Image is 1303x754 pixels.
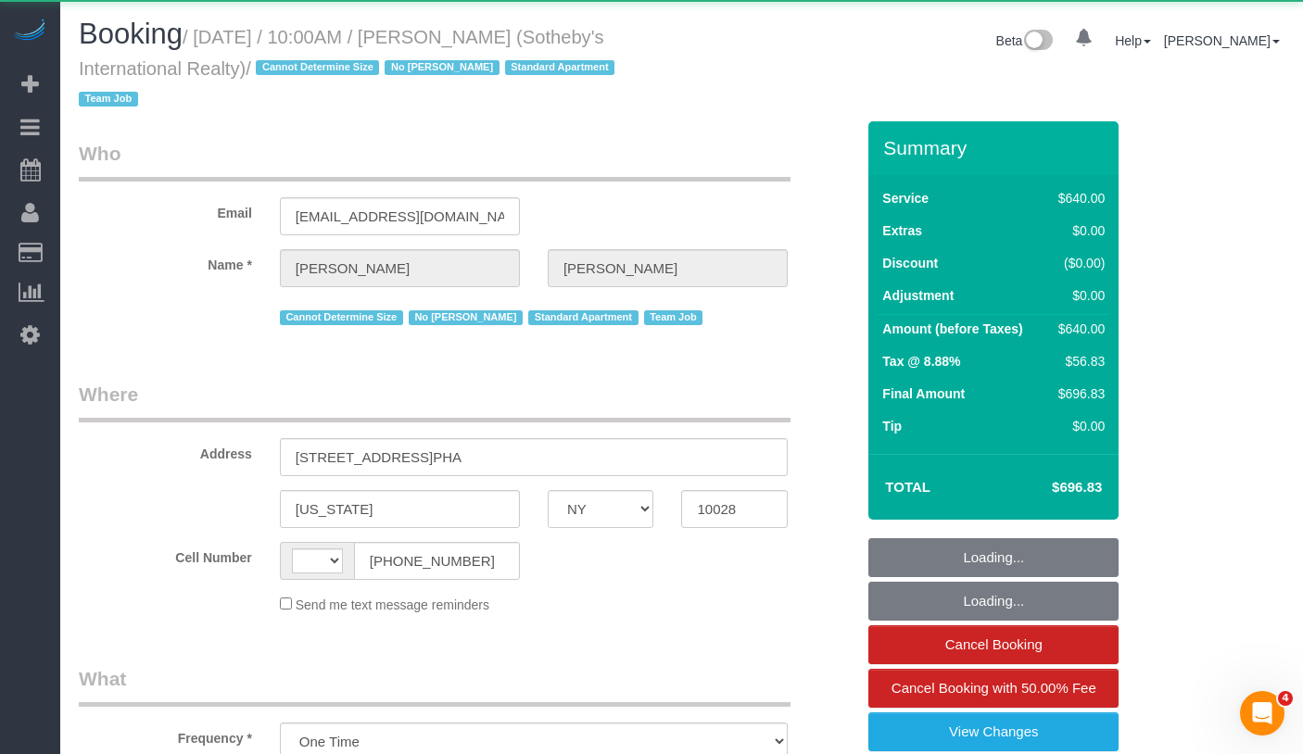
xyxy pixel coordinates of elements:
[892,680,1096,696] span: Cancel Booking with 50.00% Fee
[1051,189,1105,207] div: $640.00
[882,189,929,207] label: Service
[868,669,1119,708] a: Cancel Booking with 50.00% Fee
[1164,33,1280,48] a: [PERSON_NAME]
[882,221,922,240] label: Extras
[1051,384,1105,403] div: $696.83
[1051,286,1105,305] div: $0.00
[681,490,788,528] input: Zip Code
[996,480,1102,496] h4: $696.83
[409,310,523,325] span: No [PERSON_NAME]
[882,286,954,305] label: Adjustment
[65,197,266,222] label: Email
[548,249,788,287] input: Last Name
[79,140,791,182] legend: Who
[1051,352,1105,371] div: $56.83
[644,310,703,325] span: Team Job
[79,92,138,107] span: Team Job
[1051,254,1105,272] div: ($0.00)
[280,249,520,287] input: First Name
[256,60,379,75] span: Cannot Determine Size
[1051,221,1105,240] div: $0.00
[354,542,520,580] input: Cell Number
[883,137,1109,158] h3: Summary
[79,27,620,110] small: / [DATE] / 10:00AM / [PERSON_NAME] (Sotheby's International Realty)
[79,665,791,707] legend: What
[280,310,403,325] span: Cannot Determine Size
[868,625,1119,664] a: Cancel Booking
[1051,417,1105,435] div: $0.00
[296,597,489,612] span: Send me text message reminders
[885,479,930,495] strong: Total
[882,352,960,371] label: Tax @ 8.88%
[868,712,1119,751] a: View Changes
[1115,33,1151,48] a: Help
[385,60,499,75] span: No [PERSON_NAME]
[505,60,615,75] span: Standard Apartment
[996,33,1054,48] a: Beta
[882,254,938,272] label: Discount
[65,249,266,274] label: Name *
[882,384,965,403] label: Final Amount
[65,438,266,463] label: Address
[882,320,1022,338] label: Amount (before Taxes)
[882,417,902,435] label: Tip
[79,58,620,110] span: /
[65,723,266,748] label: Frequency *
[1051,320,1105,338] div: $640.00
[65,542,266,567] label: Cell Number
[1022,30,1053,54] img: New interface
[528,310,639,325] span: Standard Apartment
[280,197,520,235] input: Email
[79,18,183,50] span: Booking
[11,19,48,44] img: Automaid Logo
[1240,691,1284,735] iframe: Intercom live chat
[79,381,791,422] legend: Where
[280,490,520,528] input: City
[1278,691,1293,706] span: 4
